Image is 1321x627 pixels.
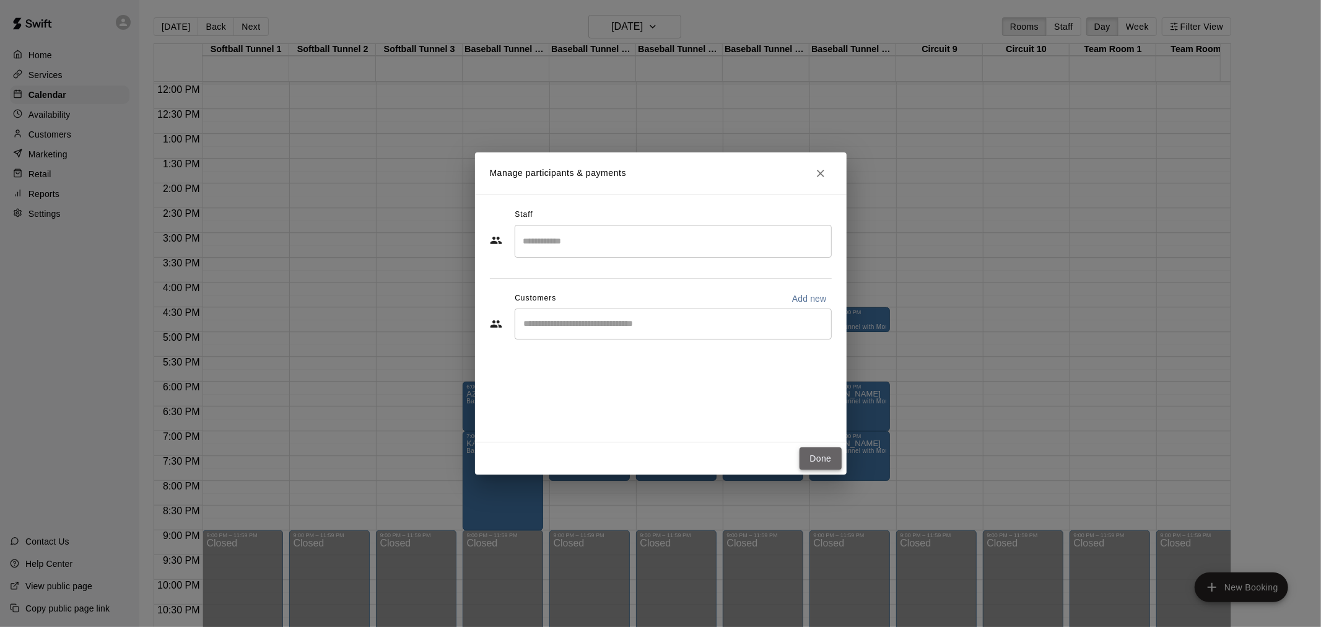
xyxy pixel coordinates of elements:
[515,205,533,225] span: Staff
[515,225,832,258] div: Search staff
[800,447,841,470] button: Done
[787,289,832,309] button: Add new
[515,309,832,340] div: Start typing to search customers...
[490,167,627,180] p: Manage participants & payments
[809,162,832,185] button: Close
[515,289,556,309] span: Customers
[490,318,502,330] svg: Customers
[490,234,502,247] svg: Staff
[792,292,827,305] p: Add new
